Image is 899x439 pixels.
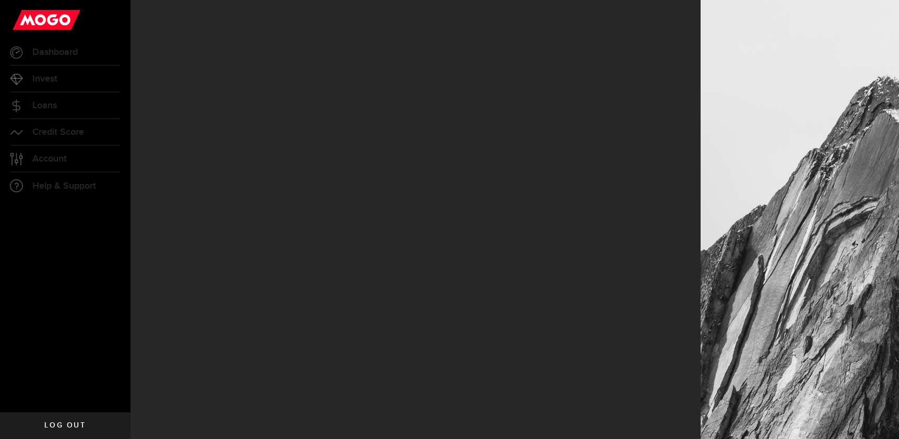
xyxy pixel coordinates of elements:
[32,101,57,110] span: Loans
[32,48,78,57] span: Dashboard
[32,181,96,191] span: Help & Support
[32,128,84,137] span: Credit Score
[32,74,57,84] span: Invest
[44,422,86,429] span: Log out
[32,154,67,164] span: Account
